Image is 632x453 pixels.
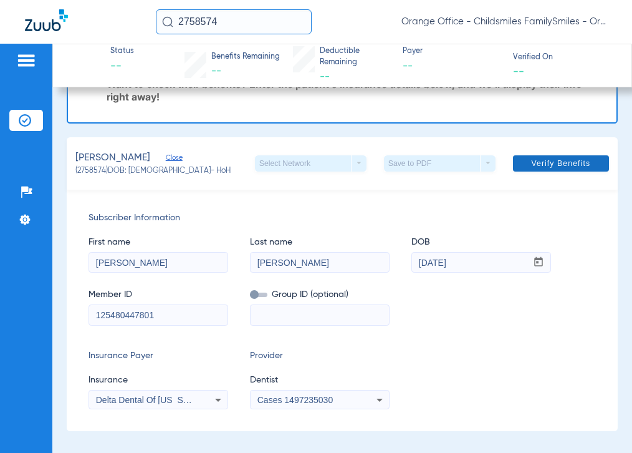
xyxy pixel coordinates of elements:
[401,16,607,28] span: Orange Office - Childsmiles FamilySmiles - Orange St Dental Associates LLC - Orange General DBA A...
[250,349,390,363] span: Provider
[166,153,177,165] span: Close
[89,349,228,363] span: Insurance Payer
[89,236,228,249] span: First name
[25,9,68,31] img: Zuub Logo
[107,78,603,103] p: Want to check their benefits? Enter the patient’s insurance details below, and we’ll display thei...
[89,212,596,225] span: Subscriber Information
[531,158,590,168] span: Verify Benefits
[320,72,330,82] span: --
[257,395,333,405] span: Cases 1497235030
[89,374,228,387] span: Insurance
[211,66,221,76] span: --
[162,16,173,27] img: Search Icon
[75,150,150,166] span: [PERSON_NAME]
[110,46,134,57] span: Status
[250,374,390,387] span: Dentist
[250,288,390,301] span: Group ID (optional)
[411,236,551,249] span: DOB
[16,53,36,68] img: hamburger-icon
[75,166,231,177] span: (2758574) DOB: [DEMOGRAPHIC_DATA] - HoH
[403,46,502,57] span: Payer
[527,253,551,273] button: Open calendar
[320,46,391,68] span: Deductible Remaining
[96,395,207,405] span: Delta Dental Of [US_STATE]
[211,52,280,63] span: Benefits Remaining
[156,9,312,34] input: Search for patients
[570,393,632,453] iframe: Chat Widget
[513,155,609,172] button: Verify Benefits
[513,52,612,64] span: Verified On
[250,236,390,249] span: Last name
[513,64,524,77] span: --
[110,59,134,74] span: --
[89,288,228,301] span: Member ID
[403,59,502,74] span: --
